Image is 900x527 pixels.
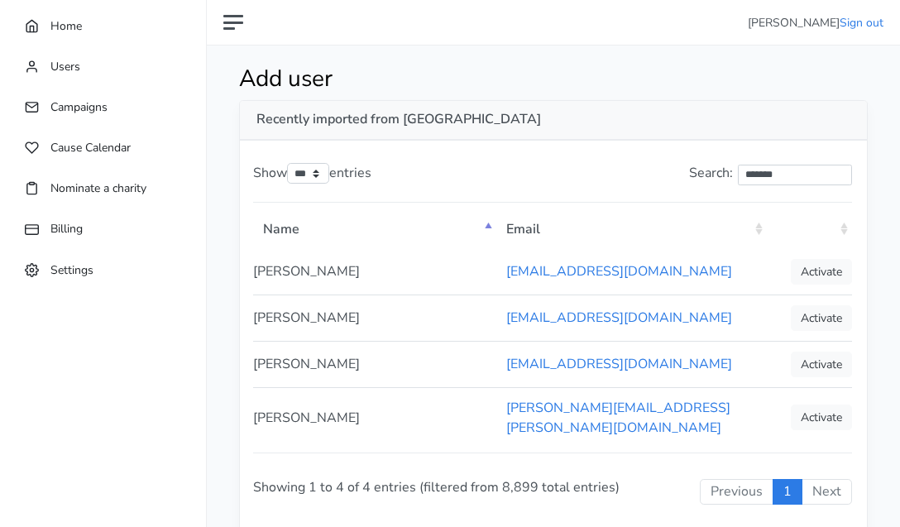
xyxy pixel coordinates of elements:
[773,479,802,505] a: 1
[17,50,189,83] a: Users
[17,172,189,204] a: Nominate a charity
[17,91,189,123] a: Campaigns
[791,259,852,285] a: Activate
[791,405,852,430] a: Activate
[253,341,496,387] td: [PERSON_NAME]
[17,254,189,286] a: Settings
[253,453,491,522] div: Showing 1 to 4 of 4 entries (filtered from 8,899 total entries)
[253,295,496,341] td: [PERSON_NAME]
[506,355,732,373] a: [EMAIL_ADDRESS][DOMAIN_NAME]
[791,305,852,331] a: Activate
[17,10,189,42] a: Home
[506,309,732,327] a: [EMAIL_ADDRESS][DOMAIN_NAME]
[496,207,767,249] th: Email: activate to sort column ascending
[50,261,93,277] span: Settings
[791,352,852,377] a: Activate
[17,213,189,245] a: Billing
[239,65,759,93] h1: Add user
[689,163,852,185] label: Search:
[738,165,852,185] input: Search:
[506,399,730,437] a: [PERSON_NAME][EMAIL_ADDRESS][PERSON_NAME][DOMAIN_NAME]
[256,110,541,128] strong: Recently imported from [GEOGRAPHIC_DATA]
[17,132,189,164] a: Cause Calendar
[50,99,108,115] span: Campaigns
[287,163,329,184] select: Showentries
[253,249,496,295] td: [PERSON_NAME]
[253,207,496,249] th: Name: activate to sort column descending
[840,15,883,31] a: Sign out
[748,14,883,31] li: [PERSON_NAME]
[50,18,82,34] span: Home
[253,387,496,448] td: [PERSON_NAME]
[506,262,732,280] a: [EMAIL_ADDRESS][DOMAIN_NAME]
[50,180,146,196] span: Nominate a charity
[253,163,371,184] label: Show entries
[50,140,131,156] span: Cause Calendar
[50,59,80,74] span: Users
[50,221,83,237] span: Billing
[767,207,852,249] th: : activate to sort column ascending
